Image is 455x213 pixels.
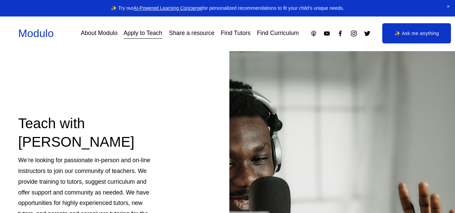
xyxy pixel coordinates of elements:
[18,27,54,39] a: Modulo
[169,28,215,39] a: Share a resource
[18,114,155,151] h2: Teach with [PERSON_NAME]
[337,30,344,37] a: Facebook
[382,23,451,43] a: ✨ Ask me anything
[81,28,118,39] a: About Modulo
[257,28,299,39] a: Find Curriculum
[310,30,317,37] a: Apple Podcasts
[364,30,371,37] a: Twitter
[133,5,202,11] a: AI-Powered Learning Concierge
[323,30,330,37] a: YouTube
[124,28,162,39] a: Apply to Teach
[350,30,357,37] a: Instagram
[221,28,251,39] a: Find Tutors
